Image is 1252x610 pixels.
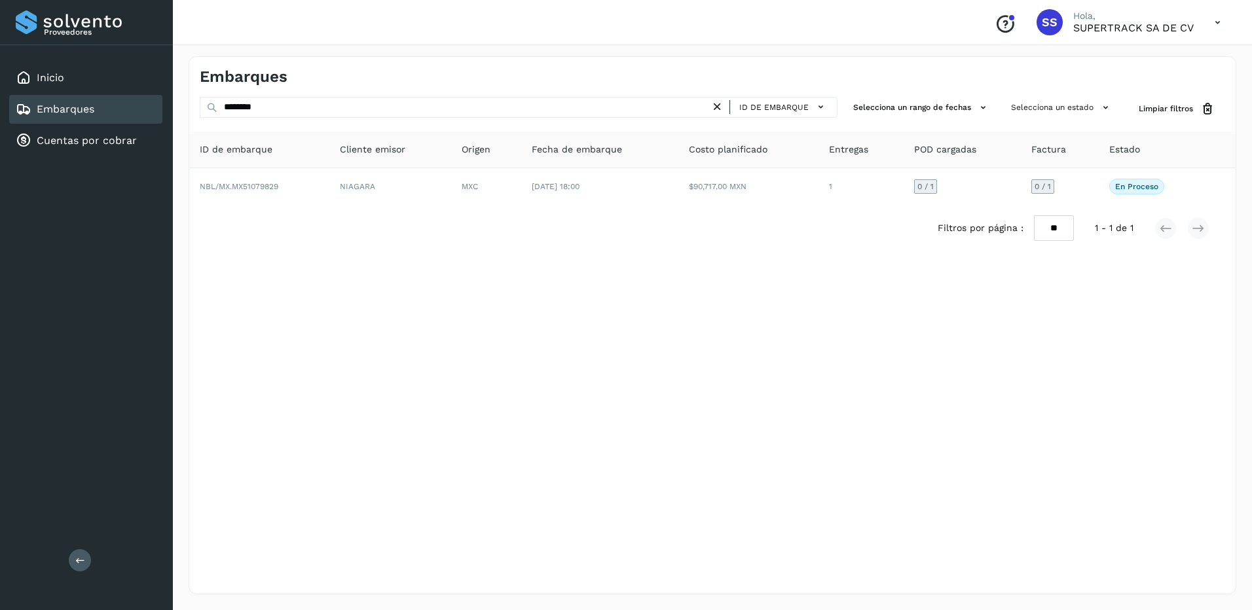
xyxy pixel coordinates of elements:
p: Hola, [1073,10,1194,22]
button: Limpiar filtros [1128,97,1225,121]
span: NBL/MX.MX51079829 [200,182,278,191]
p: En proceso [1115,182,1158,191]
span: 0 / 1 [1035,183,1051,190]
span: Limpiar filtros [1139,103,1193,115]
p: SUPERTRACK SA DE CV [1073,22,1194,34]
p: Proveedores [44,27,157,37]
div: Cuentas por cobrar [9,126,162,155]
div: Embarques [9,95,162,124]
td: $90,717.00 MXN [678,168,819,205]
span: Entregas [829,143,868,156]
a: Inicio [37,71,64,84]
td: MXC [451,168,521,205]
span: Cliente emisor [340,143,405,156]
td: 1 [819,168,904,205]
div: Inicio [9,63,162,92]
span: Factura [1031,143,1066,156]
td: NIAGARA [329,168,451,205]
span: ID de embarque [739,101,809,113]
span: Fecha de embarque [532,143,622,156]
span: Filtros por página : [938,221,1023,235]
button: Selecciona un rango de fechas [848,97,995,118]
button: ID de embarque [735,98,832,117]
span: Estado [1109,143,1140,156]
a: Cuentas por cobrar [37,134,137,147]
span: POD cargadas [914,143,976,156]
span: 1 - 1 de 1 [1095,221,1133,235]
h4: Embarques [200,67,287,86]
span: Costo planificado [689,143,767,156]
button: Selecciona un estado [1006,97,1118,118]
span: 0 / 1 [917,183,934,190]
a: Embarques [37,103,94,115]
span: [DATE] 18:00 [532,182,580,191]
span: Origen [462,143,490,156]
span: ID de embarque [200,143,272,156]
